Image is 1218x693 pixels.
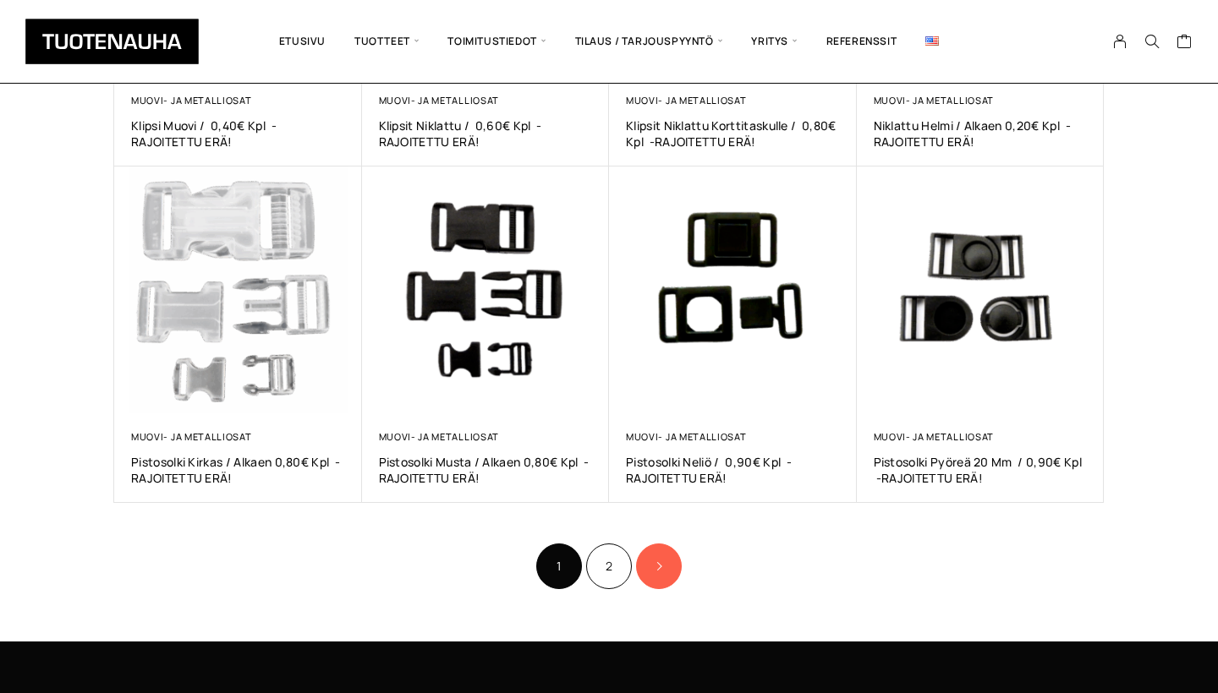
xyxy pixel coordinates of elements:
a: Klipsit Niklattu / 0,60€ kpl -RAJOITETTU ERÄ! [379,117,593,150]
a: Muovi- ja metalliosat [626,430,746,443]
span: Yritys [737,13,811,70]
a: Pistosolki kirkas / alkaen 0,80€ kpl -RAJOITETTU ERÄ! [131,454,345,486]
a: Sivu 2 [586,543,632,589]
a: Klipsit Niklattu korttitaskulle / 0,80€ kpl -RAJOITETTU ERÄ! [626,117,840,150]
a: Klipsi Muovi / 0,40€ kpl -RAJOITETTU ERÄ! [131,117,345,150]
a: Muovi- ja metalliosat [379,430,499,443]
a: Referenssit [812,13,912,70]
a: Cart [1177,33,1193,53]
img: Tuotenauha Oy [25,19,199,64]
button: Search [1136,34,1168,49]
a: Pistosolki Neliö / 0,90€ kpl -RAJOITETTU ERÄ! [626,454,840,486]
nav: Product Pagination [114,541,1104,591]
a: Muovi- ja metalliosat [131,94,251,106]
a: Muovi- ja metalliosat [874,94,994,106]
span: Tilaus / Tarjouspyyntö [561,13,738,70]
img: English [925,36,939,46]
span: Toimitustiedot [433,13,560,70]
a: Muovi- ja metalliosat [131,430,251,443]
a: Muovi- ja metalliosat [626,94,746,106]
span: Sivu 1 [536,543,582,589]
a: Pistosolki Pyöreä 20 mm / 0,90€ kpl -RAJOITETTU ERÄ! [874,454,1088,486]
a: Niklattu helmi / alkaen 0,20€ kpl -RAJOITETTU ERÄ! [874,117,1088,150]
a: Muovi- ja metalliosat [379,94,499,106]
span: Tuotteet [340,13,433,70]
a: My Account [1104,34,1137,49]
a: Etusivu [265,13,340,70]
a: Muovi- ja metalliosat [874,430,994,443]
a: Pistosolki musta / alkaen 0,80€ kpl -RAJOITETTU ERÄ! [379,454,593,486]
